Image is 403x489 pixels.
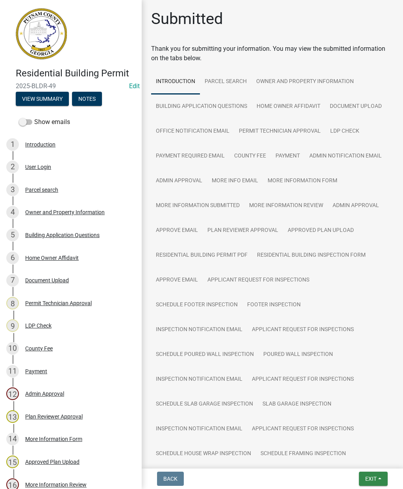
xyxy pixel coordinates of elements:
[6,365,19,378] div: 11
[25,391,64,396] div: Admin Approval
[6,342,19,355] div: 10
[247,367,359,392] a: Applicant Request for Inspections
[151,9,223,28] h1: Submitted
[25,482,87,487] div: More Information Review
[16,82,126,90] span: 2025-BLDR-49
[25,323,52,328] div: LDP Check
[305,144,386,169] a: Admin Notification Email
[258,392,336,417] a: Slab Garage Inspection
[151,268,203,293] a: Approve Email
[6,206,19,219] div: 4
[151,243,252,268] a: Residential Building Permit PDF
[6,387,19,400] div: 12
[203,268,314,293] a: Applicant Request for Inspections
[151,169,207,194] a: Admin Approval
[263,169,342,194] a: More Information Form
[151,392,258,417] a: Schedule Slab Garage Inspection
[244,193,328,219] a: More Information Review
[25,142,55,147] div: Introduction
[25,369,47,374] div: Payment
[16,92,69,106] button: View Summary
[252,243,370,268] a: Residential Building Inspection Form
[129,82,140,90] wm-modal-confirm: Edit Application Number
[251,69,359,94] a: Owner and Property Information
[163,476,177,482] span: Back
[25,164,51,170] div: User Login
[151,69,200,94] a: Introduction
[151,119,234,144] a: Office Notification Email
[157,472,184,486] button: Back
[200,69,251,94] a: Parcel search
[6,410,19,423] div: 13
[328,193,384,219] a: Admin Approval
[6,319,19,332] div: 9
[16,8,67,59] img: Putnam County, Georgia
[271,144,305,169] a: Payment
[6,297,19,309] div: 8
[229,144,271,169] a: County Fee
[242,293,305,318] a: Footer Inspection
[151,193,244,219] a: More Information Submitted
[6,229,19,241] div: 5
[19,117,70,127] label: Show emails
[25,346,53,351] div: County Fee
[25,209,105,215] div: Owner and Property Information
[151,441,256,467] a: Schedule House Wrap Inspection
[203,218,283,243] a: Plan Reviewer Approval
[259,342,338,367] a: Poured Wall Inspection
[325,94,386,119] a: Document Upload
[72,96,102,102] wm-modal-confirm: Notes
[6,252,19,264] div: 6
[365,476,377,482] span: Exit
[151,417,247,442] a: Inspection Notification Email
[151,367,247,392] a: Inspection Notification Email
[6,433,19,445] div: 14
[6,161,19,173] div: 2
[6,138,19,151] div: 1
[256,441,351,467] a: Schedule Framing Inspection
[325,119,364,144] a: LDP Check
[151,144,229,169] a: Payment Required Email
[151,94,252,119] a: Building Application Questions
[151,293,242,318] a: Schedule Footer Inspection
[25,300,92,306] div: Permit Technician Approval
[25,278,69,283] div: Document Upload
[129,82,140,90] a: Edit
[25,255,79,261] div: Home Owner Affidavit
[247,417,359,442] a: Applicant Request for Inspections
[207,169,263,194] a: More Info Email
[6,456,19,468] div: 15
[25,187,58,193] div: Parcel search
[16,96,69,102] wm-modal-confirm: Summary
[247,317,359,343] a: Applicant Request for Inspections
[359,472,388,486] button: Exit
[151,218,203,243] a: Approve Email
[6,183,19,196] div: 3
[151,342,259,367] a: Schedule Poured Wall Inspection
[16,68,135,79] h4: Residential Building Permit
[234,119,325,144] a: Permit Technician Approval
[6,274,19,287] div: 7
[252,94,325,119] a: Home Owner Affidavit
[25,414,83,419] div: Plan Reviewer Approval
[151,317,247,343] a: Inspection Notification Email
[151,44,394,63] div: Thank you for submitting your information. You may view the submitted information on the tabs below.
[25,436,82,442] div: More Information Form
[72,92,102,106] button: Notes
[283,218,359,243] a: Approved Plan Upload
[25,232,100,238] div: Building Application Questions
[25,459,79,465] div: Approved Plan Upload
